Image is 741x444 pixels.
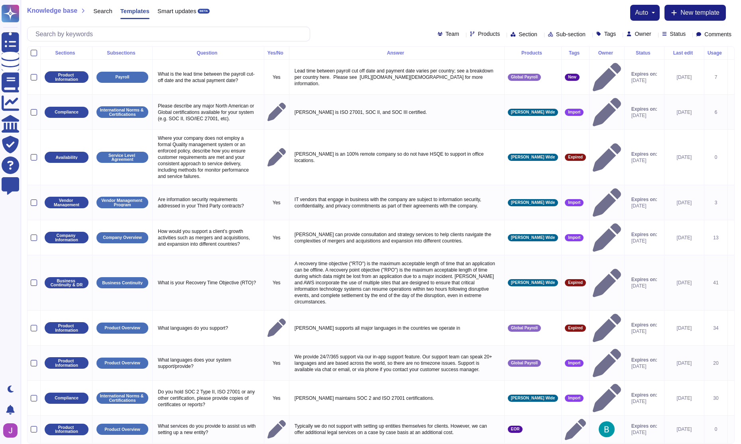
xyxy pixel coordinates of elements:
[47,279,86,287] p: Business Continuity & DR
[55,155,77,160] p: Availability
[267,200,286,206] p: Yes
[511,281,555,285] span: [PERSON_NAME] Wide
[293,258,501,307] p: A recovery time objective ("RTO") is the maximum acceptable length of time that an application ca...
[668,51,701,55] div: Last edit
[708,109,724,115] div: 6
[631,196,657,203] span: Expires on:
[708,325,724,331] div: 34
[568,396,580,400] span: Import
[631,71,657,77] span: Expires on:
[631,357,657,363] span: Expires on:
[478,31,500,37] span: Products
[556,31,586,37] span: Sub-section
[708,426,724,432] div: 0
[156,194,261,211] p: Are information security requirements addressed in your Third Party contracts?
[2,422,23,439] button: user
[631,322,657,328] span: Expires on:
[631,398,657,405] span: [DATE]
[93,8,112,14] span: Search
[99,394,145,402] p: International Norms & Certifications
[631,238,657,244] span: [DATE]
[156,355,261,372] p: What languages does your system support/provide?
[593,51,621,55] div: Owner
[47,359,86,367] p: Product Information
[99,198,145,207] p: Vendor Management Program
[511,427,520,431] span: EOR
[293,149,501,166] p: [PERSON_NAME] is an 100% remote company so do not have HSQE to support in office locations.
[568,281,583,285] span: Expired
[511,236,555,240] span: [PERSON_NAME] Wide
[120,8,149,14] span: Templates
[668,109,701,115] div: [DATE]
[47,425,86,434] p: Product Information
[55,396,79,400] p: Compliance
[267,360,286,366] p: Yes
[47,233,86,242] p: Company Information
[664,5,726,21] button: New template
[631,276,657,283] span: Expires on:
[96,51,149,55] div: Subsections
[568,326,583,330] span: Expired
[511,201,555,205] span: [PERSON_NAME] Wide
[511,155,555,159] span: [PERSON_NAME] Wide
[568,236,580,240] span: Import
[156,278,261,288] p: What is your Recovery Time Objective (RTO)?
[47,73,86,81] p: Product Information
[3,423,18,438] img: user
[446,31,459,37] span: Team
[599,421,615,437] img: user
[157,8,197,14] span: Smart updates
[708,51,724,55] div: Usage
[668,74,701,80] div: [DATE]
[708,154,724,160] div: 0
[156,69,261,86] p: What is the lead time between the payroll cut-off date and the actual payment date?
[708,200,724,206] div: 3
[47,198,86,207] p: Vendor Management
[293,66,501,89] p: Lead time between payroll cut off date and payment date varies per country; see a breakdown per c...
[631,328,657,334] span: [DATE]
[631,283,657,289] span: [DATE]
[27,8,77,14] span: Knowledge base
[631,392,657,398] span: Expires on:
[44,51,89,55] div: Sections
[99,108,145,116] p: International Norms & Certifications
[293,393,501,403] p: [PERSON_NAME] maintains SOC 2 and ISO 27001 certifications.
[31,27,310,41] input: Search by keywords
[670,31,686,37] span: Status
[267,51,286,55] div: Yes/No
[631,423,657,429] span: Expires on:
[293,352,501,375] p: We provide 24/7/365 support via our in-app support feature. Our support team can speak 20+ langua...
[635,31,651,37] span: Owner
[104,326,140,330] p: Product Overview
[156,133,261,182] p: Where your company does not employ a formal Quality management system or an enforced policy, desc...
[704,31,731,37] span: Comments
[198,9,209,14] div: BETA
[568,75,576,79] span: New
[55,110,79,114] p: Compliance
[635,10,648,16] span: auto
[156,323,261,333] p: What languages do you support?
[668,280,701,286] div: [DATE]
[511,361,538,365] span: Global Payroll
[511,75,538,79] span: Global Payroll
[103,235,142,240] p: Company Overview
[99,153,145,162] p: Service Level Agreement
[668,395,701,401] div: [DATE]
[668,360,701,366] div: [DATE]
[568,155,583,159] span: Expired
[156,101,261,124] p: Please describe any major North American or Global certifications available for your system (e.g....
[568,361,580,365] span: Import
[568,110,580,114] span: Import
[47,324,86,332] p: Product Information
[631,77,657,84] span: [DATE]
[668,235,701,241] div: [DATE]
[115,75,129,79] p: Payroll
[156,51,261,55] div: Question
[511,326,538,330] span: Global Payroll
[156,421,261,438] p: What services do you provide to assist us with setting up a new entity?
[668,426,701,432] div: [DATE]
[708,280,724,286] div: 41
[267,235,286,241] p: Yes
[631,106,657,112] span: Expires on:
[708,235,724,241] div: 13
